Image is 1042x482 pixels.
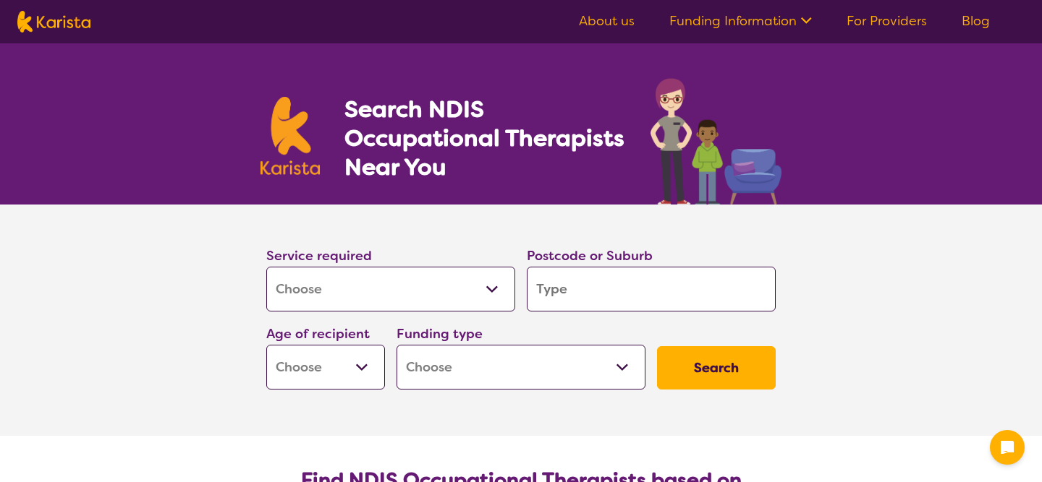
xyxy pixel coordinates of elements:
[260,97,320,175] img: Karista logo
[344,95,626,181] h1: Search NDIS Occupational Therapists Near You
[651,78,781,205] img: occupational-therapy
[579,12,635,30] a: About us
[657,346,776,390] button: Search
[397,325,483,343] label: Funding type
[17,11,90,33] img: Karista logo
[962,12,990,30] a: Blog
[527,267,776,311] input: Type
[669,12,812,30] a: Funding Information
[527,247,653,264] label: Postcode or Suburb
[266,247,372,264] label: Service required
[847,12,927,30] a: For Providers
[266,325,370,343] label: Age of recipient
